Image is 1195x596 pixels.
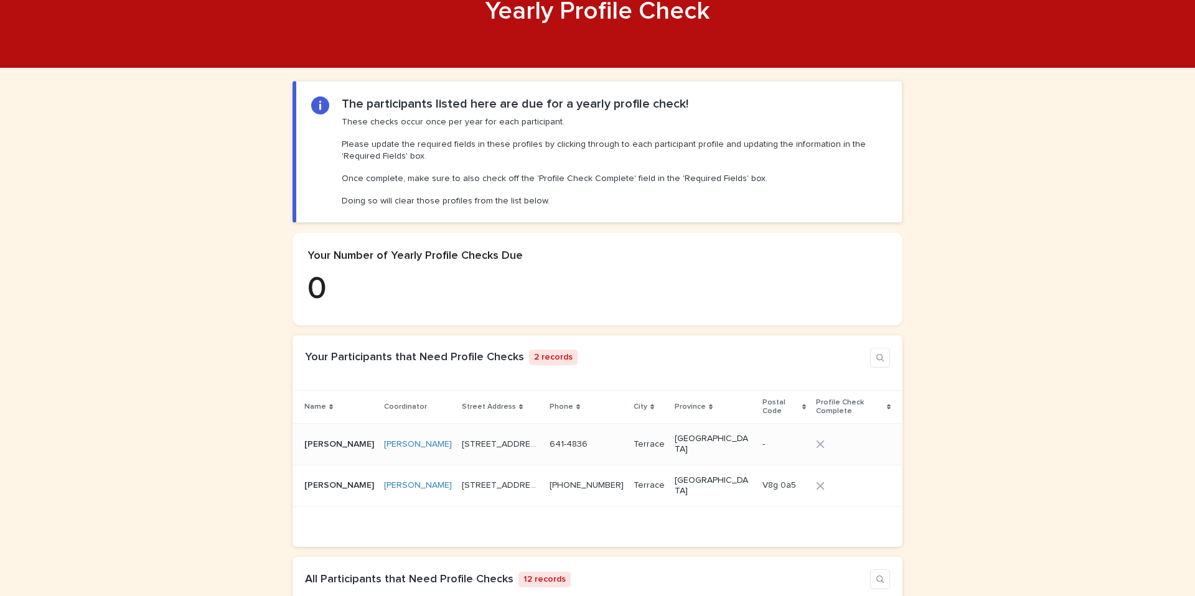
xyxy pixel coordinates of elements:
[816,396,884,419] p: Profile Check Complete
[305,352,524,363] a: Your Participants that Need Profile Checks
[304,437,377,450] p: [PERSON_NAME]
[675,434,752,455] p: [GEOGRAPHIC_DATA]
[762,396,799,419] p: Postal Code
[384,400,427,414] p: Coordinator
[304,400,326,414] p: Name
[550,481,624,490] a: [PHONE_NUMBER]
[304,478,377,491] p: [PERSON_NAME]
[307,271,888,308] p: 0
[762,437,767,450] p: -
[634,400,647,414] p: City
[384,480,452,491] a: [PERSON_NAME]
[529,350,578,365] p: 2 records
[550,400,573,414] p: Phone
[634,437,667,450] p: Terrace
[634,478,667,491] p: Terrace
[384,439,452,450] a: [PERSON_NAME]
[342,116,887,207] p: These checks occur once per year for each participant. Please update the required fields in these...
[462,400,516,414] p: Street Address
[675,400,706,414] p: Province
[518,572,571,587] p: 12 records
[305,574,513,585] a: All Participants that Need Profile Checks
[762,478,799,491] p: V8g 0a5
[462,437,542,450] p: [STREET_ADDRESS]
[675,475,752,496] p: [GEOGRAPHIC_DATA]
[342,96,688,111] h2: The participants listed here are due for a yearly profile check!
[462,478,542,491] p: [STREET_ADDRESS]
[307,249,888,263] p: Your Number of Yearly Profile Checks Due
[293,465,902,507] tr: [PERSON_NAME][PERSON_NAME] [PERSON_NAME] [STREET_ADDRESS][STREET_ADDRESS] [PHONE_NUMBER] TerraceT...
[550,440,588,449] a: 641-4836
[293,424,902,465] tr: [PERSON_NAME][PERSON_NAME] [PERSON_NAME] [STREET_ADDRESS][STREET_ADDRESS] 641-4836 TerraceTerrace...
